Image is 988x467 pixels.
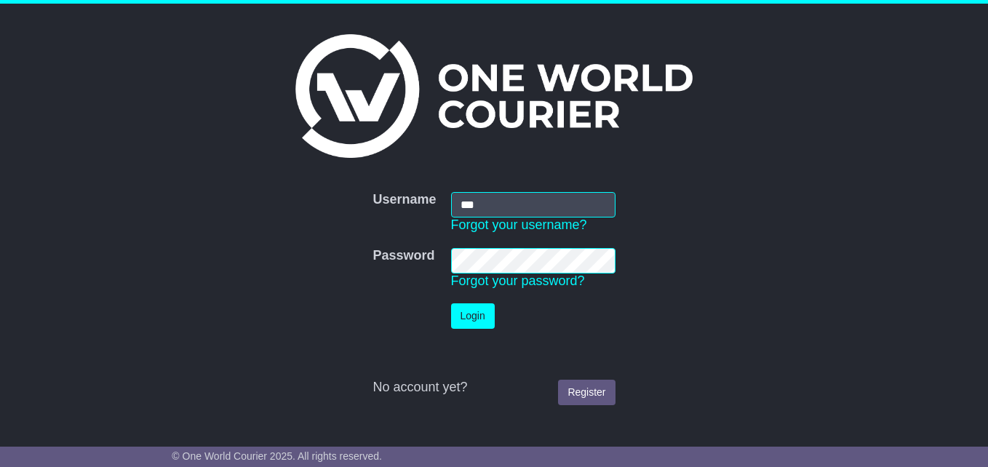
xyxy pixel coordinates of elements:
[172,450,382,462] span: © One World Courier 2025. All rights reserved.
[451,303,495,329] button: Login
[373,248,434,264] label: Password
[451,217,587,232] a: Forgot your username?
[373,380,615,396] div: No account yet?
[558,380,615,405] a: Register
[451,274,585,288] a: Forgot your password?
[295,34,693,158] img: One World
[373,192,436,208] label: Username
